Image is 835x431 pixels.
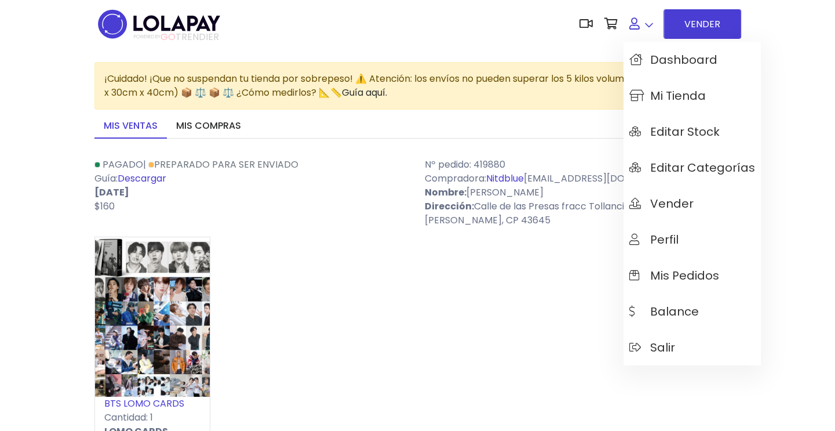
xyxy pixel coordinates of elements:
[623,329,761,365] a: Salir
[629,233,679,246] span: Perfil
[623,294,761,329] a: Balance
[425,200,741,227] p: Calle de las Presas fracc Tollancingo, #S/N, Int. 2, [PERSON_NAME], CP 43645
[629,341,675,354] span: Salir
[425,158,741,172] p: Nº pedido: 419880
[623,42,761,78] a: Dashboard
[425,186,466,199] strong: Nombre:
[342,86,387,99] a: Guía aquí.
[629,125,720,138] span: Editar Stock
[87,158,418,227] div: | Guía:
[104,397,184,410] a: BTS LOMO CARDS
[629,269,719,282] span: Mis pedidos
[623,258,761,294] a: Mis pedidos
[134,34,161,40] span: POWERED BY
[94,114,167,139] a: Mis ventas
[629,161,755,174] span: Editar Categorías
[629,53,717,66] span: Dashboard
[94,186,411,200] p: [DATE]
[425,186,741,200] p: [PERSON_NAME]
[425,200,474,213] strong: Dirección:
[623,222,761,258] a: Perfil
[629,89,706,102] span: Mi tienda
[486,172,524,185] a: Nitdblue
[95,411,210,425] p: Cantidad: 1
[103,158,143,171] span: Pagado
[118,172,166,185] a: Descargar
[623,186,761,222] a: Vender
[161,30,176,44] span: GO
[663,9,741,39] a: VENDER
[629,197,694,210] span: Vender
[94,6,224,42] img: logo
[134,32,219,42] span: TRENDIER
[104,72,727,99] span: ¡Cuidado! ¡Que no suspendan tu tienda por sobrepeso! ⚠️ Atención: los envíos no pueden superar lo...
[95,237,210,397] img: small_1717647610687.png
[148,158,298,171] a: Preparado para ser enviado
[94,200,115,213] span: $160
[425,172,741,186] p: Compradora: [EMAIL_ADDRESS][DOMAIN_NAME]
[167,114,250,139] a: Mis compras
[629,305,699,318] span: Balance
[623,78,761,114] a: Mi tienda
[623,114,761,150] a: Editar Stock
[623,150,761,186] a: Editar Categorías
